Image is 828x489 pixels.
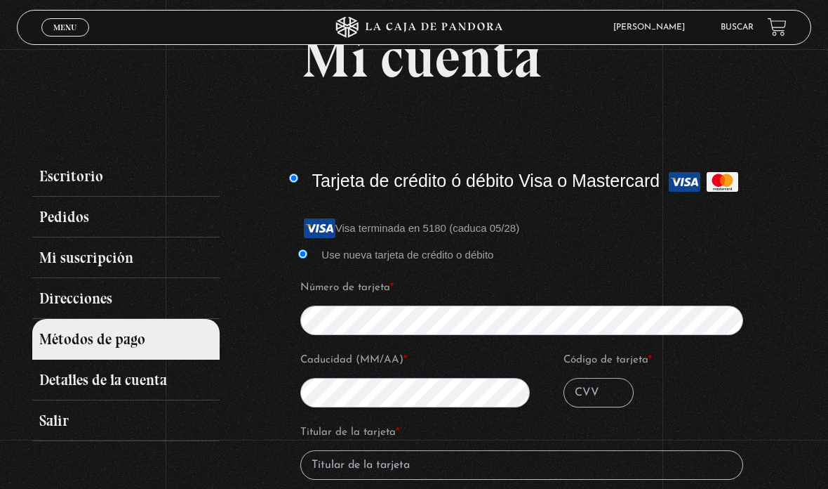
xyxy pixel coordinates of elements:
label: Código de tarjeta [563,350,792,371]
label: Visa terminada en 5180 (caduca 05/28) [298,222,519,234]
label: Use nueva tarjeta de crédito o débito [321,249,493,261]
label: Caducidad (MM/AA) [300,350,529,371]
a: Salir [32,400,219,441]
h1: Mi cuenta [32,30,811,86]
span: Cerrar [49,35,82,45]
span: Menu [53,23,76,32]
a: Direcciones [32,278,219,319]
a: Pedidos [32,197,219,237]
input: Titular de la tarjeta [300,450,743,480]
label: Tarjeta de crédito ó débito Visa o Mastercard [312,171,738,190]
input: CVV [563,378,634,407]
label: Titular de la tarjeta [300,422,743,443]
nav: Páginas de cuenta [32,156,266,441]
a: View your shopping cart [768,18,787,37]
a: Métodos de pago [32,319,219,360]
label: Número de tarjeta [300,278,743,299]
a: Mi suscripción [32,237,219,278]
a: Detalles de la cuenta [32,360,219,400]
a: Buscar [721,23,754,32]
span: [PERSON_NAME] [606,23,699,32]
a: Escritorio [32,156,219,197]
